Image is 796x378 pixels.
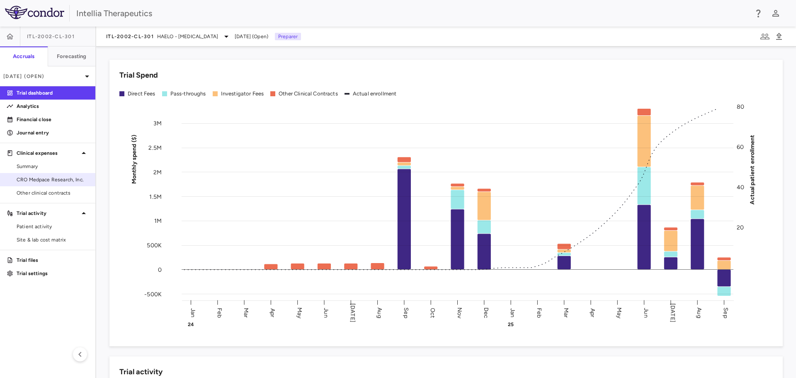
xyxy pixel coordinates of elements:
h6: Trial Spend [119,70,158,81]
h6: Accruals [13,53,34,60]
text: Feb [216,307,223,317]
tspan: 1M [154,217,162,224]
tspan: 3M [153,120,162,127]
p: Analytics [17,102,89,110]
span: [DATE] (Open) [235,33,268,40]
span: HAELO - [MEDICAL_DATA] [157,33,218,40]
tspan: 2.5M [148,144,162,151]
div: Investigator Fees [221,90,264,98]
tspan: 500K [147,242,162,249]
div: Intellia Therapeutics [76,7,748,20]
span: Site & lab cost matrix [17,236,89,244]
text: Feb [536,307,543,317]
tspan: Actual patient enrollment [749,134,756,204]
tspan: 40 [737,183,744,190]
tspan: Monthly spend ($) [131,134,138,184]
span: ITL-2002-CL-301 [106,33,154,40]
tspan: 20 [737,224,744,231]
text: May [296,307,303,318]
text: Jan [509,308,516,317]
text: May [616,307,623,318]
p: Trial dashboard [17,89,89,97]
p: Trial activity [17,210,79,217]
tspan: -500K [144,290,162,298]
text: 24 [188,322,194,327]
p: Clinical expenses [17,149,79,157]
p: Financial close [17,116,89,123]
text: Sep [403,307,410,318]
tspan: 60 [737,143,744,150]
text: Oct [429,307,436,317]
tspan: 2M [153,168,162,176]
p: [DATE] (Open) [3,73,82,80]
text: [DATE] [669,303,676,322]
span: ITL-2002-CL-301 [27,33,75,40]
text: Nov [456,307,463,318]
span: Summary [17,163,89,170]
text: Mar [243,307,250,317]
text: Dec [483,307,490,318]
p: Preparer [275,33,301,40]
div: Other Clinical Contracts [279,90,338,98]
text: 25 [508,322,514,327]
text: Mar [563,307,570,317]
span: Other clinical contracts [17,189,89,197]
div: Pass-throughs [170,90,206,98]
text: Jan [189,308,197,317]
div: Actual enrollment [353,90,397,98]
text: Jun [643,308,650,317]
text: Aug [696,307,703,318]
tspan: 80 [737,103,744,110]
div: Direct Fees [128,90,155,98]
p: Trial files [17,256,89,264]
text: Jun [323,308,330,317]
span: CRO Medpace Research, Inc. [17,176,89,183]
text: Sep [722,307,729,318]
tspan: 1.5M [149,193,162,200]
p: Trial settings [17,270,89,277]
text: Apr [589,308,596,317]
text: Aug [376,307,383,318]
tspan: 0 [158,266,162,273]
h6: Trial activity [119,366,163,378]
img: logo-full-BYUhSk78.svg [5,6,64,19]
h6: Forecasting [57,53,87,60]
p: Journal entry [17,129,89,137]
text: Apr [269,308,276,317]
text: [DATE] [349,303,356,322]
span: Patient activity [17,223,89,230]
